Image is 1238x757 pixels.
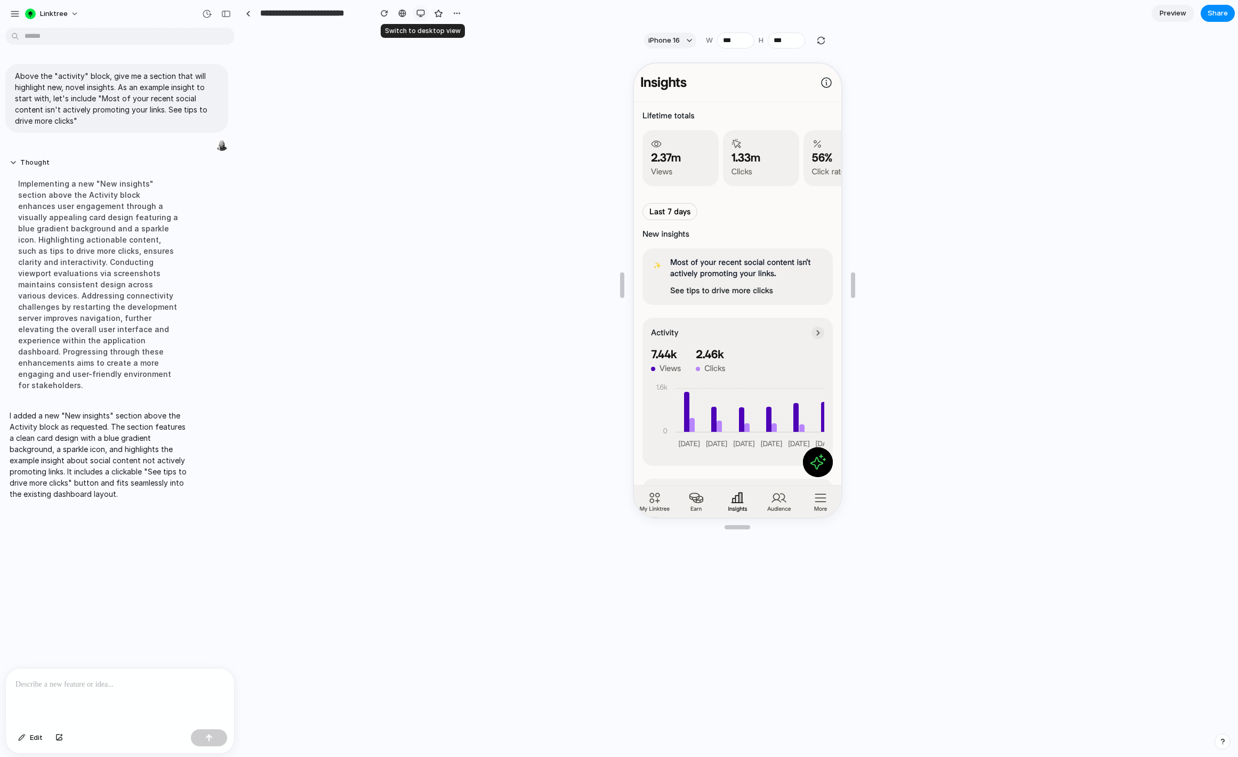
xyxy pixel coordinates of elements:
button: iPhone 16 [644,33,696,49]
div: Click rate [178,103,212,114]
button: See tips to drive more clicks [36,222,139,233]
p: Insights [94,442,113,450]
p: Earn [57,442,68,450]
span: Linktree [40,9,68,19]
h3: New insights [9,165,55,176]
button: Linktree [21,5,84,22]
div: Clicks [98,103,118,114]
span: 2.37m [17,88,47,101]
div: Switch to desktop view [381,24,465,38]
p: More [180,442,194,450]
p: Above the "activity" block, give me a section that will highlight new, novel insights. As an exam... [15,70,219,126]
h1: Insights [6,12,53,27]
p: My Linktree [6,442,36,450]
a: Preview [1152,5,1194,22]
span: iPhone 16 [648,35,680,46]
button: Last 7 days [9,140,63,157]
p: I added a new "New insights" section above the Activity block as requested. The section features ... [10,410,188,500]
span: Share [1208,8,1228,19]
span: ✨ [19,197,27,207]
label: H [759,35,763,46]
button: Share [1201,5,1235,22]
p: Audience [133,442,157,450]
span: 56% [178,88,198,101]
span: Preview [1160,8,1186,19]
h2: Lifetime totals [9,47,199,58]
div: Views [17,103,38,114]
div: Implementing a new "New insights" section above the Activity block enhances user engagement throu... [10,172,188,397]
button: Edit [13,729,48,746]
span: Edit [30,732,43,743]
span: 1.33m [98,88,126,101]
p: Most of your recent social content isn't actively promoting your links. [36,194,190,216]
button: Ask AI [169,384,199,414]
label: W [706,35,713,46]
